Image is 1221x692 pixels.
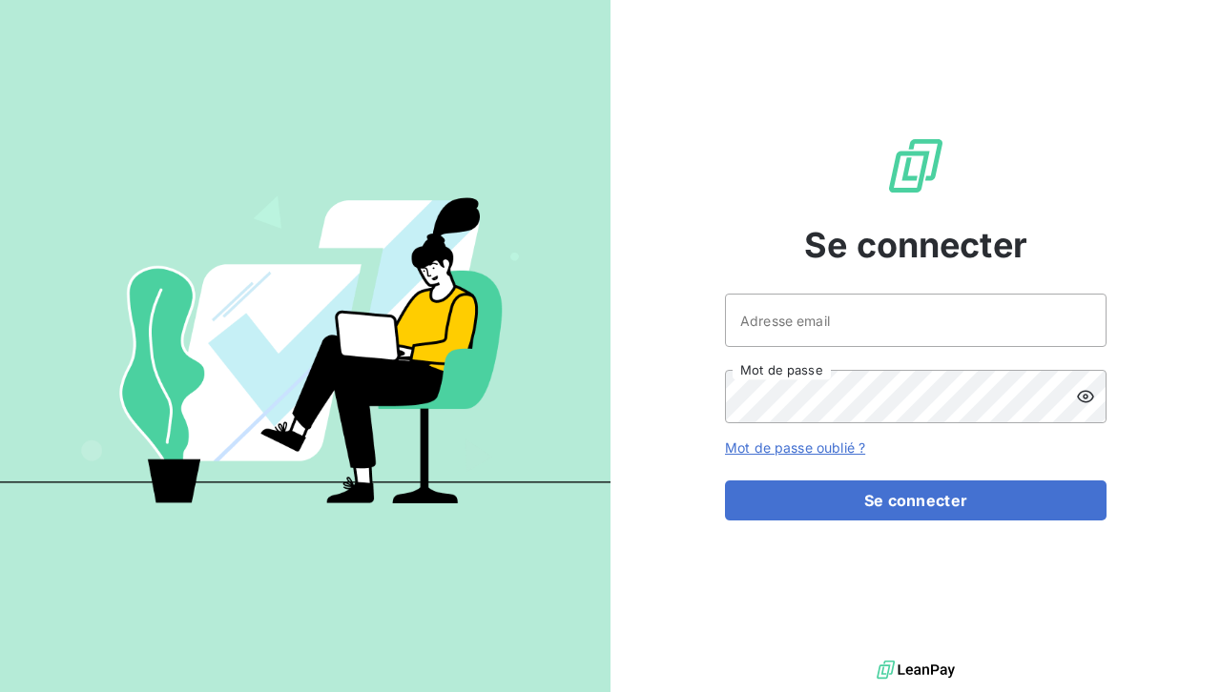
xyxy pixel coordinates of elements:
input: placeholder [725,294,1107,347]
img: Logo LeanPay [885,135,946,196]
span: Se connecter [804,219,1027,271]
a: Mot de passe oublié ? [725,439,865,456]
button: Se connecter [725,480,1107,520]
img: logo [877,656,955,684]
